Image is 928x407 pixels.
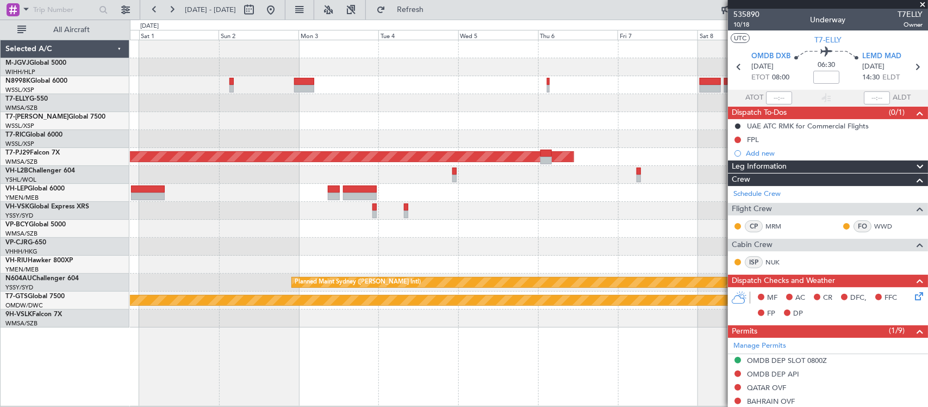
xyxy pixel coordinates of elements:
[5,230,38,238] a: WMSA/SZB
[697,30,777,40] div: Sat 8
[745,92,763,103] span: ATOT
[862,51,901,62] span: LEMD MAD
[5,212,33,220] a: YSSY/SYD
[882,72,900,83] span: ELDT
[5,239,46,246] a: VP-CJRG-650
[898,20,923,29] span: Owner
[767,309,775,319] span: FP
[5,150,30,156] span: T7-PJ29
[5,176,36,184] a: YSHL/WOL
[5,248,38,256] a: VHHH/HKG
[811,15,846,26] div: Underway
[767,293,777,304] span: MF
[733,9,759,20] span: 535890
[747,121,869,131] div: UAE ATC RMK for Commercial Flights
[850,293,867,304] span: DFC,
[5,283,33,292] a: YSSY/SYD
[731,33,750,43] button: UTC
[885,293,897,304] span: FFC
[893,92,911,103] span: ALDT
[747,369,799,379] div: OMDB DEP API
[5,96,29,102] span: T7-ELLY
[751,51,790,62] span: OMDB DXB
[12,21,118,39] button: All Aircraft
[889,325,905,336] span: (1/9)
[5,104,38,112] a: WMSA/SZB
[5,257,28,264] span: VH-RIU
[747,356,827,365] div: OMDB DEP SLOT 0800Z
[185,5,236,15] span: [DATE] - [DATE]
[5,168,28,174] span: VH-L2B
[889,107,905,118] span: (0/1)
[5,60,66,66] a: M-JGVJGlobal 5000
[733,20,759,29] span: 10/18
[765,257,790,267] a: NUK
[854,220,871,232] div: FO
[5,257,73,264] a: VH-RIUHawker 800XP
[733,189,781,200] a: Schedule Crew
[5,78,30,84] span: N8998K
[5,86,34,94] a: WSSL/XSP
[814,34,842,46] span: T7-ELLY
[5,275,79,282] a: N604AUChallenger 604
[772,72,789,83] span: 08:00
[5,168,75,174] a: VH-L2BChallenger 604
[5,221,66,228] a: VP-BCYGlobal 5000
[5,96,48,102] a: T7-ELLYG-550
[732,325,757,338] span: Permits
[733,341,786,351] a: Manage Permits
[5,275,32,282] span: N604AU
[751,72,769,83] span: ETOT
[5,311,32,318] span: 9H-VSLK
[5,186,28,192] span: VH-LEP
[5,221,29,228] span: VP-BCY
[751,61,774,72] span: [DATE]
[5,194,39,202] a: YMEN/MEB
[745,220,763,232] div: CP
[862,72,880,83] span: 14:30
[862,61,885,72] span: [DATE]
[5,132,26,138] span: T7-RIC
[371,1,437,18] button: Refresh
[732,275,835,287] span: Dispatch Checks and Weather
[5,293,65,300] a: T7-GTSGlobal 7500
[219,30,298,40] div: Sun 2
[5,239,28,246] span: VP-CJR
[5,150,60,156] a: T7-PJ29Falcon 7X
[5,203,29,210] span: VH-VSK
[765,221,790,231] a: MRM
[33,2,96,18] input: Trip Number
[5,114,68,120] span: T7-[PERSON_NAME]
[732,174,750,186] span: Crew
[298,30,378,40] div: Mon 3
[5,78,67,84] a: N8998KGlobal 6000
[139,30,219,40] div: Sat 1
[795,293,805,304] span: AC
[141,22,159,31] div: [DATE]
[458,30,538,40] div: Wed 5
[898,9,923,20] span: T7ELLY
[5,122,34,130] a: WSSL/XSP
[732,161,787,173] span: Leg Information
[874,221,899,231] a: WWD
[818,60,835,71] span: 06:30
[747,383,786,392] div: QATAR OVF
[747,135,759,144] div: FPL
[747,397,795,406] div: BAHRAIN OVF
[732,239,773,251] span: Cabin Crew
[5,319,38,328] a: WMSA/SZB
[5,266,39,274] a: YMEN/MEB
[745,256,763,268] div: ISP
[388,6,433,14] span: Refresh
[766,91,792,104] input: --:--
[618,30,697,40] div: Fri 7
[732,107,787,119] span: Dispatch To-Dos
[5,132,63,138] a: T7-RICGlobal 6000
[5,311,62,318] a: 9H-VSLKFalcon 7X
[5,158,38,166] a: WMSA/SZB
[5,114,105,120] a: T7-[PERSON_NAME]Global 7500
[295,274,421,291] div: Planned Maint Sydney ([PERSON_NAME] Intl)
[28,26,115,34] span: All Aircraft
[793,309,803,319] span: DP
[732,203,772,215] span: Flight Crew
